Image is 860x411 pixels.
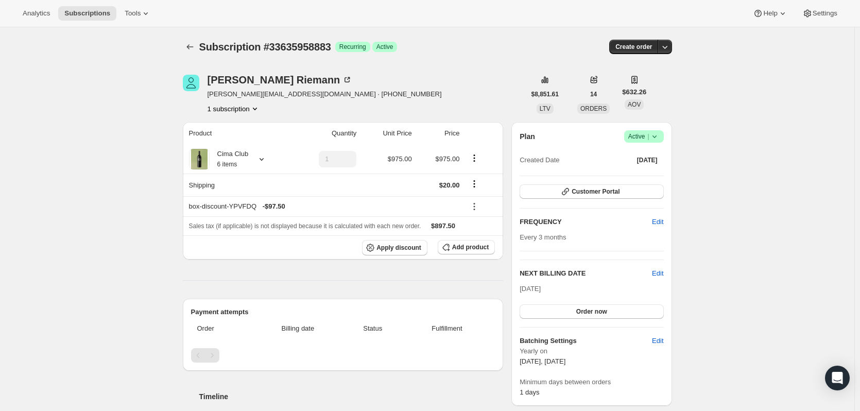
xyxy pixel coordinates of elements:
[525,87,565,101] button: $8,851.61
[58,6,116,21] button: Subscriptions
[339,43,366,51] span: Recurring
[405,323,489,334] span: Fulfillment
[520,357,565,365] span: [DATE], [DATE]
[189,222,421,230] span: Sales tax (if applicable) is not displayed because it is calculated with each new order.
[576,307,607,316] span: Order now
[622,87,646,97] span: $632.26
[520,388,539,396] span: 1 days
[183,174,291,196] th: Shipping
[615,43,652,51] span: Create order
[825,366,850,390] div: Open Intercom Messenger
[652,268,663,279] button: Edit
[520,377,663,387] span: Minimum days between orders
[796,6,844,21] button: Settings
[210,149,249,169] div: Cima Club
[520,268,652,279] h2: NEXT BILLING DATE
[540,105,551,112] span: LTV
[208,89,442,99] span: [PERSON_NAME][EMAIL_ADDRESS][DOMAIN_NAME] · [PHONE_NUMBER]
[291,122,360,145] th: Quantity
[637,156,658,164] span: [DATE]
[520,346,663,356] span: Yearly on
[628,101,641,108] span: AOV
[609,40,658,54] button: Create order
[208,75,353,85] div: [PERSON_NAME] Riemann
[191,348,495,363] nav: Pagination
[652,217,663,227] span: Edit
[466,152,483,164] button: Product actions
[520,285,541,293] span: [DATE]
[199,41,331,53] span: Subscription #33635958883
[191,317,253,340] th: Order
[16,6,56,21] button: Analytics
[347,323,399,334] span: Status
[183,40,197,54] button: Subscriptions
[255,323,340,334] span: Billing date
[590,90,597,98] span: 14
[199,391,504,402] h2: Timeline
[763,9,777,18] span: Help
[647,132,649,141] span: |
[572,187,620,196] span: Customer Portal
[580,105,607,112] span: ORDERS
[452,243,489,251] span: Add product
[584,87,603,101] button: 14
[118,6,157,21] button: Tools
[64,9,110,18] span: Subscriptions
[217,161,237,168] small: 6 items
[520,304,663,319] button: Order now
[208,104,260,114] button: Product actions
[376,244,421,252] span: Apply discount
[125,9,141,18] span: Tools
[431,222,455,230] span: $897.50
[362,240,427,255] button: Apply discount
[388,155,412,163] span: $975.00
[520,155,559,165] span: Created Date
[520,184,663,199] button: Customer Portal
[183,122,291,145] th: Product
[531,90,559,98] span: $8,851.61
[263,201,285,212] span: - $97.50
[652,336,663,346] span: Edit
[359,122,415,145] th: Unit Price
[191,307,495,317] h2: Payment attempts
[747,6,794,21] button: Help
[189,201,460,212] div: box-discount-YPVFDQ
[520,336,652,346] h6: Batching Settings
[520,131,535,142] h2: Plan
[646,333,669,349] button: Edit
[466,178,483,190] button: Shipping actions
[646,214,669,230] button: Edit
[183,75,199,91] span: Chris Riemann
[23,9,50,18] span: Analytics
[520,217,652,227] h2: FREQUENCY
[631,153,664,167] button: [DATE]
[415,122,463,145] th: Price
[438,240,495,254] button: Add product
[813,9,837,18] span: Settings
[628,131,660,142] span: Active
[439,181,460,189] span: $20.00
[376,43,393,51] span: Active
[520,233,566,241] span: Every 3 months
[436,155,460,163] span: $975.00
